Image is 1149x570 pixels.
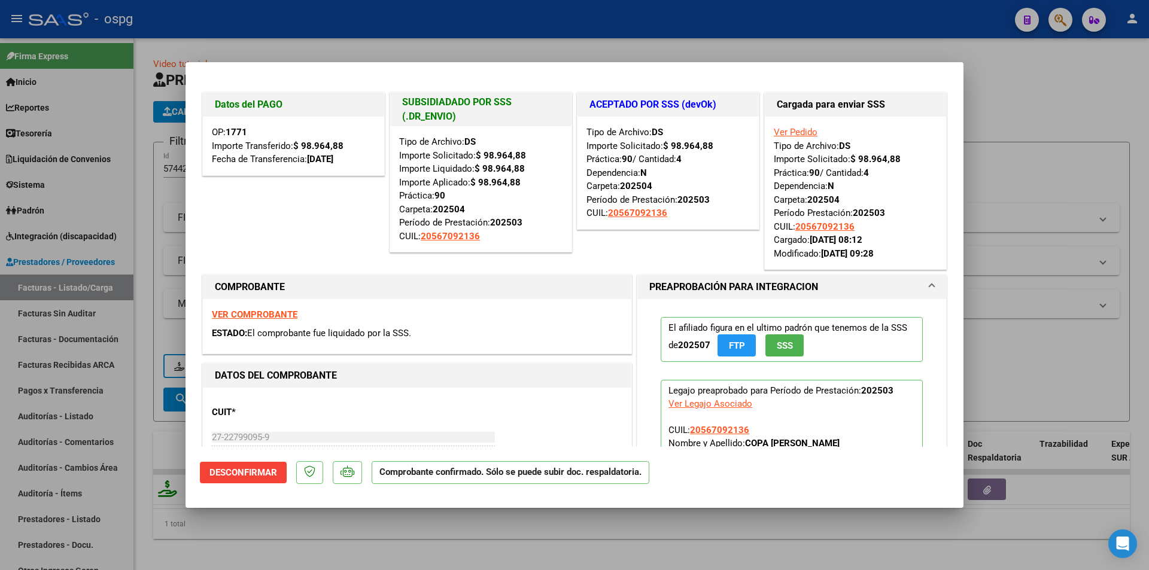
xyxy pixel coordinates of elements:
[745,438,840,449] strong: COPA [PERSON_NAME]
[215,370,337,381] strong: DATOS DEL COMPROBANTE
[774,126,937,260] div: Tipo de Archivo: Importe Solicitado: Práctica: / Cantidad: Dependencia: Carpeta: Período Prestaci...
[307,154,333,164] strong: [DATE]
[861,385,893,396] strong: 202503
[677,194,710,205] strong: 202503
[215,281,285,292] strong: COMPROBANTE
[652,127,663,138] strong: DS
[774,127,817,138] a: Ver Pedido
[821,248,874,259] strong: [DATE] 09:28
[215,97,372,112] h1: Datos del PAGO
[765,334,804,356] button: SSS
[668,397,752,410] div: Ver Legajo Asociado
[212,309,297,320] a: VER COMPROBANTE
[839,141,850,151] strong: DS
[475,163,525,174] strong: $ 98.964,88
[372,461,649,484] p: Comprobante confirmado. Sólo se puede subir doc. respaldatoria.
[864,167,869,178] strong: 4
[774,248,874,259] span: Modificado:
[649,280,818,294] h1: PREAPROBACIÓN PARA INTEGRACION
[293,141,344,151] strong: $ 98.964,88
[663,141,713,151] strong: $ 98.964,88
[809,167,820,178] strong: 90
[470,177,521,188] strong: $ 98.964,88
[620,181,652,191] strong: 202504
[678,340,710,350] strong: 202507
[399,135,563,243] div: Tipo de Archivo: Importe Solicitado: Importe Liquidado: Importe Aplicado: Práctica: Carpeta: Perí...
[434,190,445,201] strong: 90
[212,328,247,339] span: ESTADO:
[622,154,633,164] strong: 90
[476,150,526,161] strong: $ 98.964,88
[807,194,840,205] strong: 202504
[637,299,946,548] div: PREAPROBACIÓN PARA INTEGRACION
[668,425,892,514] span: CUIL: Nombre y Apellido: Período Desde: Período Hasta: Admite Dependencia:
[1108,529,1137,558] div: Open Intercom Messenger
[777,97,934,112] h1: Cargada para enviar SSS
[676,154,682,164] strong: 4
[490,217,522,228] strong: 202503
[212,141,344,151] span: Importe Transferido:
[777,340,793,351] span: SSS
[640,167,647,178] strong: N
[247,328,411,339] span: El comprobante fue liquidado por la SSS.
[402,95,560,124] h1: SUBSIDIADADO POR SSS (.DR_ENVIO)
[795,221,855,232] span: 20567092136
[850,154,901,164] strong: $ 98.964,88
[729,340,745,351] span: FTP
[421,231,480,242] span: 20567092136
[464,136,476,147] strong: DS
[586,126,750,220] div: Tipo de Archivo: Importe Solicitado: Práctica: / Cantidad: Dependencia: Carpeta: Período de Prest...
[226,127,247,138] strong: 1771
[637,275,946,299] mat-expansion-panel-header: PREAPROBACIÓN PARA INTEGRACION
[853,208,885,218] strong: 202503
[212,406,335,419] p: CUIT
[209,467,277,478] span: Desconfirmar
[718,334,756,356] button: FTP
[661,380,923,521] p: Legajo preaprobado para Período de Prestación:
[200,462,287,483] button: Desconfirmar
[433,204,465,215] strong: 202504
[690,425,749,435] span: 20567092136
[212,127,247,138] span: OP:
[828,181,834,191] strong: N
[661,317,923,362] p: El afiliado figura en el ultimo padrón que tenemos de la SSS de
[810,234,862,245] strong: [DATE] 08:12
[589,97,747,112] h1: ACEPTADO POR SSS (devOk)
[608,208,667,218] span: 20567092136
[212,154,333,164] span: Fecha de Transferencia:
